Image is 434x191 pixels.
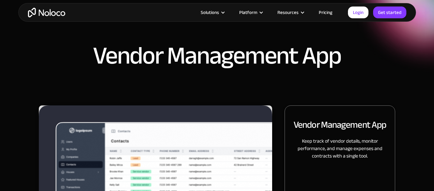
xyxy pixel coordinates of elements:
[292,137,387,160] p: Keep track of vendor details, monitor performance, and manage expenses and contracts with a singl...
[201,8,219,16] div: Solutions
[28,8,65,17] a: home
[93,43,341,68] h1: Vendor Management App
[231,8,270,16] div: Platform
[270,8,311,16] div: Resources
[348,7,368,18] a: Login
[294,118,386,131] h2: Vendor Management App
[373,7,406,18] a: Get started
[239,8,257,16] div: Platform
[277,8,299,16] div: Resources
[311,8,340,16] a: Pricing
[193,8,231,16] div: Solutions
